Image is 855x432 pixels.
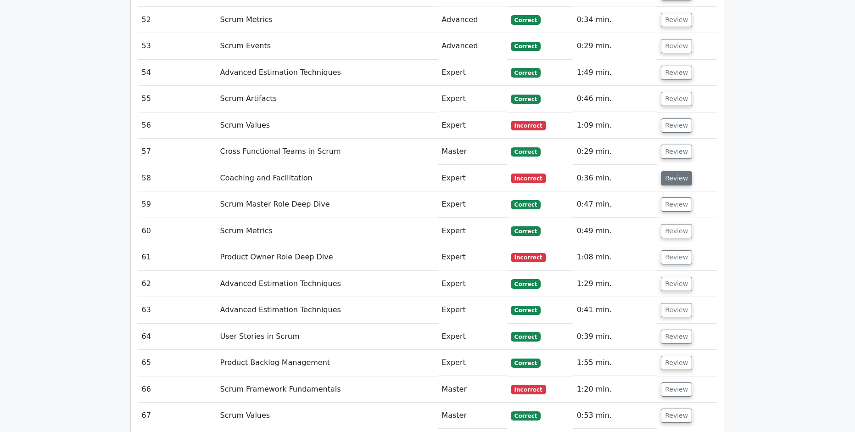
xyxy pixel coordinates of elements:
td: Scrum Metrics [217,218,438,244]
button: Review [661,303,692,317]
td: 65 [138,350,217,376]
td: 0:36 min. [573,165,658,191]
span: Correct [511,147,541,157]
button: Review [661,197,692,212]
td: Expert [438,218,507,244]
span: Correct [511,15,541,24]
td: Coaching and Facilitation [217,165,438,191]
button: Review [661,118,692,133]
span: Correct [511,279,541,288]
td: 66 [138,376,217,403]
td: Product Backlog Management [217,350,438,376]
td: Master [438,403,507,429]
td: 0:39 min. [573,324,658,350]
td: 62 [138,271,217,297]
span: Incorrect [511,253,546,262]
td: 0:53 min. [573,403,658,429]
td: Expert [438,191,507,218]
td: Expert [438,271,507,297]
td: 52 [138,7,217,33]
td: Scrum Values [217,112,438,139]
button: Review [661,66,692,80]
td: Scrum Framework Fundamentals [217,376,438,403]
span: Correct [511,359,541,368]
span: Correct [511,68,541,77]
td: Expert [438,86,507,112]
span: Incorrect [511,174,546,183]
td: User Stories in Scrum [217,324,438,350]
td: 1:55 min. [573,350,658,376]
button: Review [661,356,692,370]
td: 0:49 min. [573,218,658,244]
td: Master [438,376,507,403]
td: 1:09 min. [573,112,658,139]
td: Advanced Estimation Techniques [217,297,438,323]
td: 64 [138,324,217,350]
button: Review [661,224,692,238]
td: Advanced Estimation Techniques [217,271,438,297]
td: 67 [138,403,217,429]
td: 0:34 min. [573,7,658,33]
td: Product Owner Role Deep Dive [217,244,438,270]
td: 0:46 min. [573,86,658,112]
td: 55 [138,86,217,112]
td: 59 [138,191,217,218]
td: Scrum Artifacts [217,86,438,112]
td: 61 [138,244,217,270]
span: Incorrect [511,121,546,130]
button: Review [661,39,692,53]
button: Review [661,330,692,344]
span: Incorrect [511,385,546,394]
button: Review [661,277,692,291]
td: Expert [438,165,507,191]
button: Review [661,13,692,27]
td: Expert [438,60,507,86]
td: 63 [138,297,217,323]
td: 1:29 min. [573,271,658,297]
td: 0:29 min. [573,139,658,165]
span: Correct [511,332,541,341]
td: 60 [138,218,217,244]
span: Correct [511,411,541,421]
button: Review [661,409,692,423]
button: Review [661,171,692,185]
td: Scrum Events [217,33,438,59]
td: Cross Functional Teams in Scrum [217,139,438,165]
button: Review [661,92,692,106]
span: Correct [511,95,541,104]
td: 54 [138,60,217,86]
td: Expert [438,324,507,350]
td: 58 [138,165,217,191]
td: 1:49 min. [573,60,658,86]
td: Advanced Estimation Techniques [217,60,438,86]
td: Scrum Values [217,403,438,429]
td: Advanced [438,33,507,59]
span: Correct [511,200,541,209]
td: Scrum Master Role Deep Dive [217,191,438,218]
td: 53 [138,33,217,59]
td: Master [438,139,507,165]
button: Review [661,382,692,397]
span: Correct [511,42,541,51]
span: Correct [511,226,541,236]
td: Expert [438,350,507,376]
td: Expert [438,112,507,139]
td: 57 [138,139,217,165]
td: Scrum Metrics [217,7,438,33]
td: 0:47 min. [573,191,658,218]
td: 1:08 min. [573,244,658,270]
td: 56 [138,112,217,139]
td: 1:20 min. [573,376,658,403]
span: Correct [511,306,541,315]
td: Advanced [438,7,507,33]
td: Expert [438,244,507,270]
td: 0:41 min. [573,297,658,323]
button: Review [661,250,692,264]
button: Review [661,145,692,159]
td: Expert [438,297,507,323]
td: 0:29 min. [573,33,658,59]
